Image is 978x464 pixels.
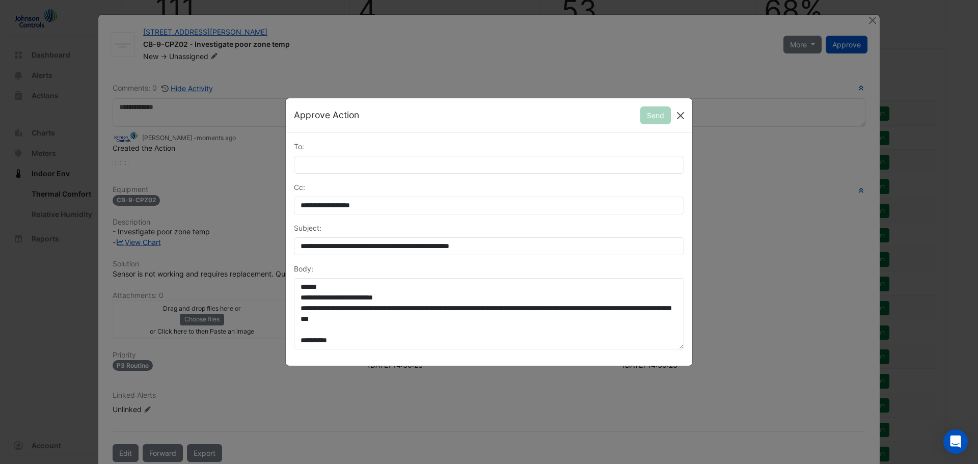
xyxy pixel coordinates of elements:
label: Body: [294,263,313,274]
button: Close [673,108,688,123]
h5: Approve Action [294,108,359,122]
label: Cc: [294,182,305,193]
div: Open Intercom Messenger [943,429,968,454]
label: Subject: [294,223,321,233]
label: To: [294,141,304,152]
